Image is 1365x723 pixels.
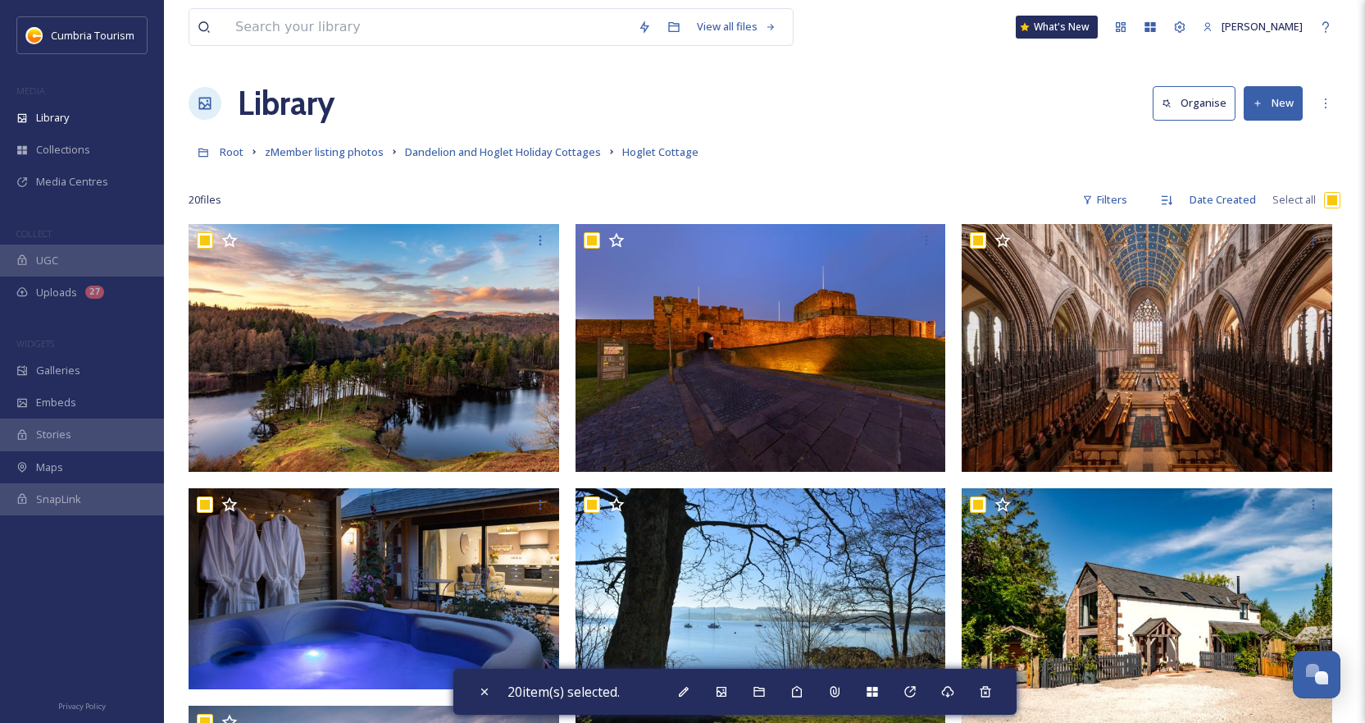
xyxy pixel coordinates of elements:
img: Hoglet Cottage - Dandelion & Hoglet Cottages (2).jpg [189,224,559,472]
span: Hoglet Cottage [622,144,698,159]
span: zMember listing photos [265,144,384,159]
a: Library [238,79,334,128]
span: SnapLink [36,492,81,507]
a: Dandelion and Hoglet Holiday Cottages [405,142,601,162]
a: Root [220,142,243,162]
span: Maps [36,460,63,475]
a: [PERSON_NAME] [1194,11,1311,43]
span: Embeds [36,395,76,410]
span: Select all [1272,192,1316,208]
span: Media Centres [36,174,108,190]
span: Privacy Policy [58,701,106,712]
span: 20 file s [189,192,221,208]
button: Organise [1153,86,1235,120]
a: Organise [1153,86,1244,120]
a: Privacy Policy [58,695,106,715]
span: [PERSON_NAME] [1222,19,1303,34]
a: zMember listing photos [265,142,384,162]
span: Root [220,144,243,159]
img: Hoglet Cottage - Dandelion & Hoglet Cottages (13).jpg [576,224,946,472]
input: Search your library [227,9,630,45]
span: Galleries [36,363,80,378]
span: Cumbria Tourism [51,28,134,43]
div: 27 [85,286,104,299]
img: images.jpg [26,27,43,43]
a: View all files [689,11,785,43]
button: New [1244,86,1303,120]
span: Collections [36,142,90,158]
span: Dandelion and Hoglet Holiday Cottages [405,144,601,159]
span: Stories [36,427,71,442]
div: Filters [1074,184,1135,216]
img: Hoglet Cottage - Dandelion & Hoglet Cottages.jpg [962,224,1332,472]
a: What's New [1016,16,1098,39]
span: Uploads [36,285,77,300]
span: WIDGETS [16,337,54,350]
a: Hoglet Cottage [622,142,698,162]
div: Date Created [1181,184,1264,216]
img: Hoglet Cottage - Dandelion & Hoglet Cottages (9).jpg [189,487,559,689]
span: COLLECT [16,227,52,240]
button: Open Chat [1293,651,1340,698]
span: UGC [36,253,58,268]
span: 20 item(s) selected. [507,683,620,701]
span: Library [36,110,69,126]
span: MEDIA [16,85,45,97]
